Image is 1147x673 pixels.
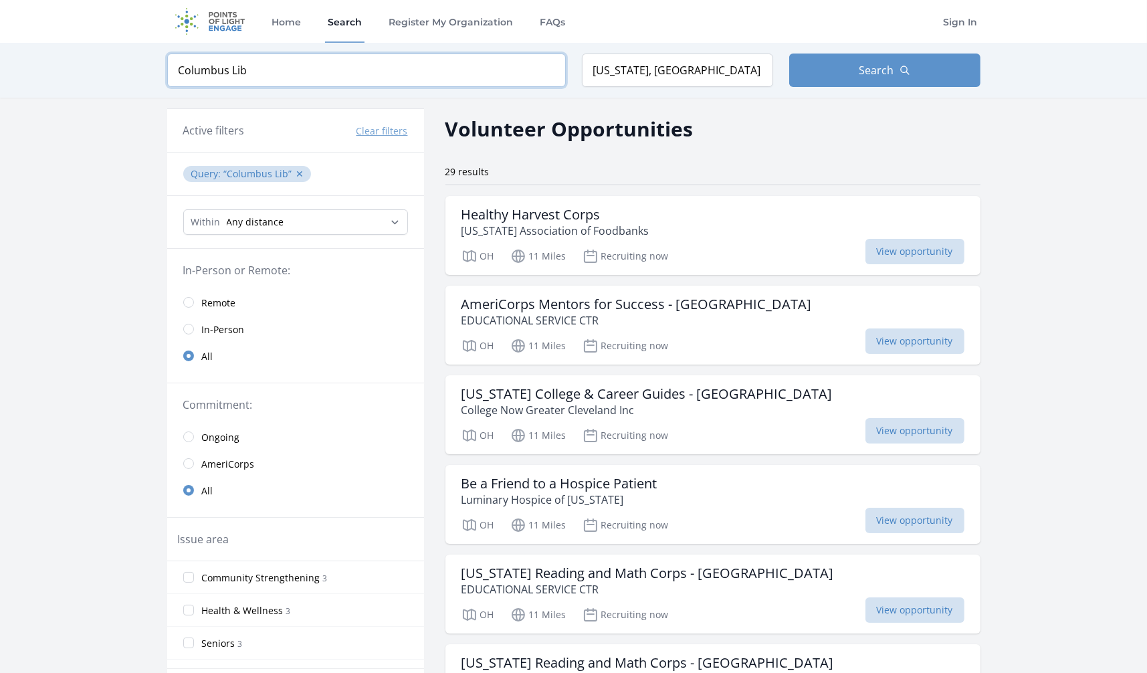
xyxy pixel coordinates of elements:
[865,418,964,444] span: View opportunity
[183,605,194,615] input: Health & Wellness 3
[286,605,291,617] span: 3
[461,207,649,223] h3: Healthy Harvest Corps
[167,316,424,343] a: In-Person
[183,638,194,648] input: Seniors 3
[445,114,694,144] h2: Volunteer Opportunities
[583,607,669,623] p: Recruiting now
[582,54,773,87] input: Location
[461,492,657,508] p: Luminary Hospice of [US_STATE]
[461,427,494,444] p: OH
[461,312,812,328] p: EDUCATIONAL SERVICE CTR
[445,555,980,634] a: [US_STATE] Reading and Math Corps - [GEOGRAPHIC_DATA] EDUCATIONAL SERVICE CTR OH 11 Miles Recruit...
[183,572,194,583] input: Community Strengthening 3
[296,167,304,181] button: ✕
[183,262,408,278] legend: In-Person or Remote:
[167,289,424,316] a: Remote
[583,338,669,354] p: Recruiting now
[202,484,213,498] span: All
[202,431,240,444] span: Ongoing
[461,655,834,671] h3: [US_STATE] Reading and Math Corps - [GEOGRAPHIC_DATA]
[202,350,213,363] span: All
[865,597,964,623] span: View opportunity
[445,375,980,454] a: [US_STATE] College & Career Guides - [GEOGRAPHIC_DATA] College Now Greater Cleveland Inc OH 11 Mi...
[461,607,494,623] p: OH
[865,508,964,533] span: View opportunity
[510,517,566,533] p: 11 Miles
[510,248,566,264] p: 11 Miles
[191,167,224,180] span: Query :
[461,402,833,418] p: College Now Greater Cleveland Inc
[583,427,669,444] p: Recruiting now
[323,573,328,584] span: 3
[238,638,243,650] span: 3
[202,296,236,310] span: Remote
[445,196,980,275] a: Healthy Harvest Corps [US_STATE] Association of Foodbanks OH 11 Miles Recruiting now View opportu...
[510,607,566,623] p: 11 Miles
[202,637,235,650] span: Seniors
[167,54,566,87] input: Keyword
[224,167,292,180] q: Columbus Lib
[461,386,833,402] h3: [US_STATE] College & Career Guides - [GEOGRAPHIC_DATA]
[859,62,894,78] span: Search
[865,239,964,264] span: View opportunity
[183,397,408,413] legend: Commitment:
[461,223,649,239] p: [US_STATE] Association of Foodbanks
[167,477,424,504] a: All
[510,427,566,444] p: 11 Miles
[461,517,494,533] p: OH
[789,54,980,87] button: Search
[445,465,980,544] a: Be a Friend to a Hospice Patient Luminary Hospice of [US_STATE] OH 11 Miles Recruiting now View o...
[461,581,834,597] p: EDUCATIONAL SERVICE CTR
[183,122,245,138] h3: Active filters
[167,423,424,450] a: Ongoing
[461,248,494,264] p: OH
[445,286,980,365] a: AmeriCorps Mentors for Success - [GEOGRAPHIC_DATA] EDUCATIONAL SERVICE CTR OH 11 Miles Recruiting...
[167,343,424,369] a: All
[445,165,490,178] span: 29 results
[183,209,408,235] select: Search Radius
[461,476,657,492] h3: Be a Friend to a Hospice Patient
[178,531,229,547] legend: Issue area
[865,328,964,354] span: View opportunity
[510,338,566,354] p: 11 Miles
[461,338,494,354] p: OH
[583,517,669,533] p: Recruiting now
[202,604,284,617] span: Health & Wellness
[461,296,812,312] h3: AmeriCorps Mentors for Success - [GEOGRAPHIC_DATA]
[202,323,245,336] span: In-Person
[167,450,424,477] a: AmeriCorps
[356,124,408,138] button: Clear filters
[461,565,834,581] h3: [US_STATE] Reading and Math Corps - [GEOGRAPHIC_DATA]
[583,248,669,264] p: Recruiting now
[202,458,255,471] span: AmeriCorps
[202,571,320,585] span: Community Strengthening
